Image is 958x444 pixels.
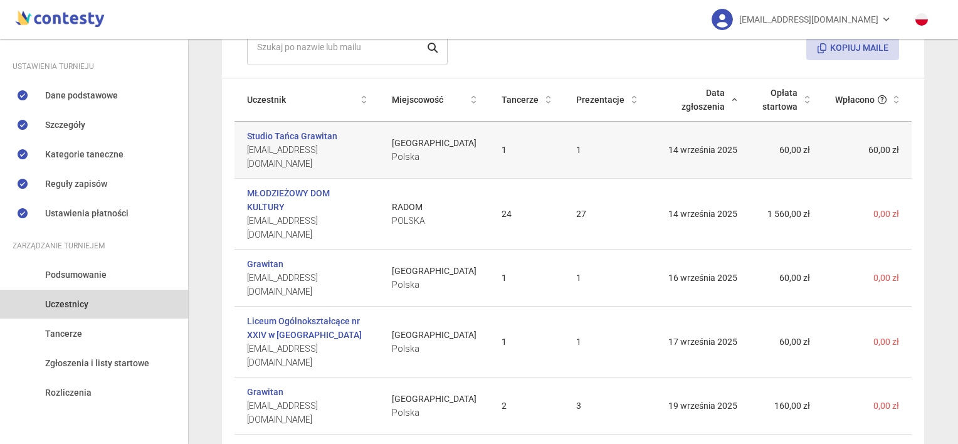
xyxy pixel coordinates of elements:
span: Wpłacono [835,93,875,107]
td: 0,00 zł [823,378,912,435]
span: [EMAIL_ADDRESS][DOMAIN_NAME] [247,214,367,241]
span: [EMAIL_ADDRESS][DOMAIN_NAME] [247,399,367,426]
td: 1 [489,122,564,179]
a: MŁODZIEŻOWY DOM KULTURY [247,186,367,214]
span: Reguły zapisów [45,177,107,191]
th: Data zgłoszenia [650,78,750,122]
a: Grawitan [247,257,283,271]
span: Zgłoszenia i listy startowe [45,356,149,370]
span: Dane podstawowe [45,88,118,102]
td: 1 [489,250,564,307]
td: 2 [489,378,564,435]
span: Szczegóły [45,118,85,132]
span: Rozliczenia [45,386,92,399]
th: Uczestnik [234,78,379,122]
span: [EMAIL_ADDRESS][DOMAIN_NAME] [739,6,878,33]
td: 24 [489,179,564,250]
th: Opłata startowa [750,78,823,122]
span: Tancerze [45,327,82,341]
span: Polska [392,406,476,420]
td: 1 [564,250,650,307]
td: 1 [564,122,650,179]
span: Kategorie taneczne [45,147,124,161]
td: 16 września 2025 [650,250,750,307]
span: [EMAIL_ADDRESS][DOMAIN_NAME] [247,271,367,299]
td: 19 września 2025 [650,378,750,435]
td: 14 września 2025 [650,179,750,250]
td: 3 [564,378,650,435]
td: 14 września 2025 [650,122,750,179]
span: Podsumowanie [45,268,107,282]
span: [EMAIL_ADDRESS][DOMAIN_NAME] [247,342,367,369]
span: [GEOGRAPHIC_DATA] [392,264,476,278]
span: Ustawienia płatności [45,206,129,220]
span: Zarządzanie turniejem [13,239,105,253]
a: Grawitan [247,385,283,399]
span: [GEOGRAPHIC_DATA] [392,328,476,342]
td: 160,00 zł [750,378,823,435]
td: 60,00 zł [750,122,823,179]
span: Polska [392,150,476,164]
a: Studio Tańca Grawitan [247,129,337,143]
th: Miejscowość [379,78,489,122]
td: 1 560,00 zł [750,179,823,250]
td: 1 [489,307,564,378]
td: 60,00 zł [750,307,823,378]
span: RADOM [392,200,476,214]
span: [EMAIL_ADDRESS][DOMAIN_NAME] [247,143,367,171]
span: Uczestnicy [45,297,88,311]
span: Polska [392,342,476,356]
td: 17 września 2025 [650,307,750,378]
td: 60,00 zł [823,122,912,179]
div: Ustawienia turnieju [13,60,176,73]
span: POLSKA [392,214,476,228]
td: 0,00 zł [823,250,912,307]
td: 60,00 zł [750,250,823,307]
td: 0,00 zł [823,307,912,378]
td: 0,00 zł [823,179,912,250]
td: 27 [564,179,650,250]
span: [GEOGRAPHIC_DATA] [392,136,476,150]
td: 1 [564,307,650,378]
span: Polska [392,278,476,292]
th: Tancerze [489,78,564,122]
button: Kopiuj maile [806,35,899,60]
a: Liceum Ogólnokształcące nr XXIV w [GEOGRAPHIC_DATA] [247,314,367,342]
th: Prezentacje [564,78,650,122]
span: [GEOGRAPHIC_DATA] [392,392,476,406]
